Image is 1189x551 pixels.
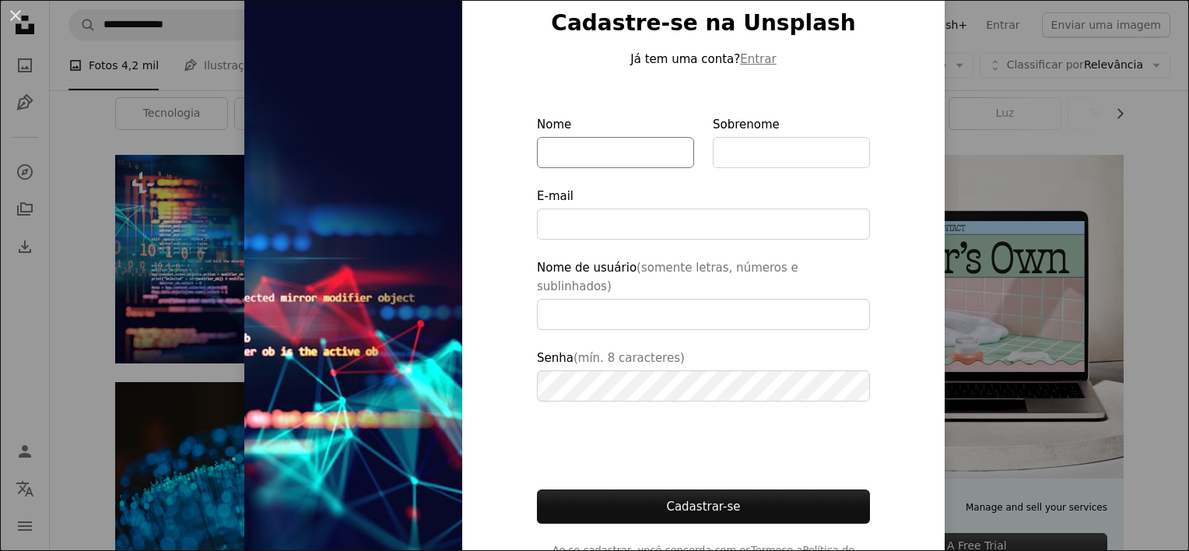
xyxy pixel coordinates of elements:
[537,115,694,168] label: Nome
[537,209,870,240] input: E-mail
[537,9,870,37] h1: Cadastre-se na Unsplash
[713,115,870,168] label: Sobrenome
[537,261,798,293] span: (somente letras, números e sublinhados)
[537,299,870,330] input: Nome de usuário(somente letras, números e sublinhados)
[537,50,870,68] p: Já tem uma conta?
[573,351,685,365] span: (mín. 8 caracteres)
[713,137,870,168] input: Sobrenome
[537,349,870,402] label: Senha
[740,50,776,68] button: Entrar
[537,490,870,524] button: Cadastrar-se
[537,187,870,240] label: E-mail
[537,137,694,168] input: Nome
[537,258,870,330] label: Nome de usuário
[537,370,870,402] input: Senha(mín. 8 caracteres)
